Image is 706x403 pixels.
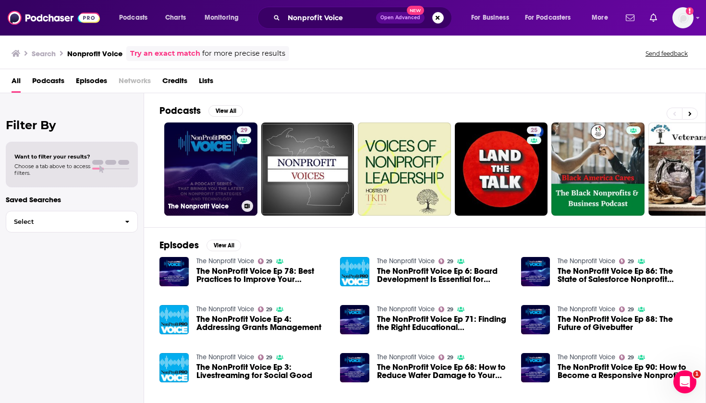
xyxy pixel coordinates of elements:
button: Select [6,211,138,232]
span: 29 [447,355,453,360]
span: 29 [241,126,247,135]
a: 29 [619,306,634,312]
a: 29 [438,354,453,360]
span: The NonProfit Voice Ep 68: How to Reduce Water Damage to Your Nonprofit Property [377,363,510,379]
a: Podcasts [32,73,64,93]
span: Select [6,219,117,225]
a: 29 [237,126,251,134]
a: 29 [258,306,273,312]
a: 29 [438,306,453,312]
button: Show profile menu [672,7,694,28]
a: The Nonprofit Voice [377,305,435,313]
div: Search podcasts, credits, & more... [267,7,461,29]
span: 29 [628,259,634,264]
a: 29 [258,354,273,360]
a: The NonProfit Voice Ep 4: Addressing Grants Management [196,315,329,331]
a: The NonProfit Voice Ep 3: Livestreaming for Social Good [196,363,329,379]
span: Choose a tab above to access filters. [14,163,90,176]
span: The NonProfit Voice Ep 78: Best Practices to Improve Your Nonprofit’s Email Engagement [196,267,329,283]
span: More [592,11,608,24]
a: The Nonprofit Voice [377,257,435,265]
span: 29 [447,259,453,264]
a: The Nonprofit Voice [196,305,254,313]
a: 29 [438,258,453,264]
a: The Nonprofit Voice [196,257,254,265]
a: Try an exact match [130,48,200,59]
img: The NonProfit Voice Ep 86: The State of Salesforce Nonprofit Cloud [521,257,550,286]
p: Saved Searches [6,195,138,204]
span: 29 [447,307,453,312]
span: Lists [199,73,213,93]
input: Search podcasts, credits, & more... [284,10,376,25]
a: PodcastsView All [159,105,243,117]
span: Podcasts [119,11,147,24]
img: The NonProfit Voice Ep 88: The Future of Givebutter [521,305,550,334]
span: 25 [531,126,537,135]
img: Podchaser - Follow, Share and Rate Podcasts [8,9,100,27]
span: 29 [266,259,272,264]
a: Charts [159,10,192,25]
h3: The Nonprofit Voice [168,202,238,210]
button: Send feedback [643,49,691,58]
img: The NonProfit Voice Ep 90: How to Become a Responsive Nonprofit to Better Manage Change [521,353,550,382]
button: open menu [464,10,521,25]
a: Show notifications dropdown [646,10,661,26]
a: The Nonprofit Voice [558,305,615,313]
a: 29 [619,258,634,264]
span: 29 [266,355,272,360]
a: The Nonprofit Voice [196,353,254,361]
button: open menu [198,10,251,25]
a: 29 [258,258,273,264]
h3: Nonprofit Voice [67,49,122,58]
span: Monitoring [205,11,239,24]
span: 29 [628,307,634,312]
a: The NonProfit Voice Ep 71: Finding the Right Educational Opportunities for Your Nonprofit Career [377,315,510,331]
button: open menu [585,10,620,25]
img: The NonProfit Voice Ep 6: Board Development Is Essential for Nonprofits [340,257,369,286]
svg: Add a profile image [686,7,694,15]
a: The NonProfit Voice Ep 6: Board Development Is Essential for Nonprofits [377,267,510,283]
span: New [407,6,424,15]
a: The Nonprofit Voice [558,353,615,361]
img: The NonProfit Voice Ep 3: Livestreaming for Social Good [159,353,189,382]
a: All [12,73,21,93]
h2: Podcasts [159,105,201,117]
span: Open Advanced [380,15,420,20]
a: The Nonprofit Voice [377,353,435,361]
a: The NonProfit Voice Ep 88: The Future of Givebutter [558,315,690,331]
a: 29 [619,354,634,360]
span: Networks [119,73,151,93]
button: open menu [112,10,160,25]
img: The NonProfit Voice Ep 71: Finding the Right Educational Opportunities for Your Nonprofit Career [340,305,369,334]
h3: Search [32,49,56,58]
a: The Nonprofit Voice [558,257,615,265]
span: Credits [162,73,187,93]
img: The NonProfit Voice Ep 68: How to Reduce Water Damage to Your Nonprofit Property [340,353,369,382]
button: open menu [519,10,585,25]
a: The NonProfit Voice Ep 90: How to Become a Responsive Nonprofit to Better Manage Change [558,363,690,379]
span: 1 [693,370,701,378]
img: User Profile [672,7,694,28]
a: The NonProfit Voice Ep 86: The State of Salesforce Nonprofit Cloud [558,267,690,283]
a: EpisodesView All [159,239,241,251]
button: Open AdvancedNew [376,12,425,24]
a: Episodes [76,73,107,93]
img: The NonProfit Voice Ep 4: Addressing Grants Management [159,305,189,334]
span: For Podcasters [525,11,571,24]
img: The NonProfit Voice Ep 78: Best Practices to Improve Your Nonprofit’s Email Engagement [159,257,189,286]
